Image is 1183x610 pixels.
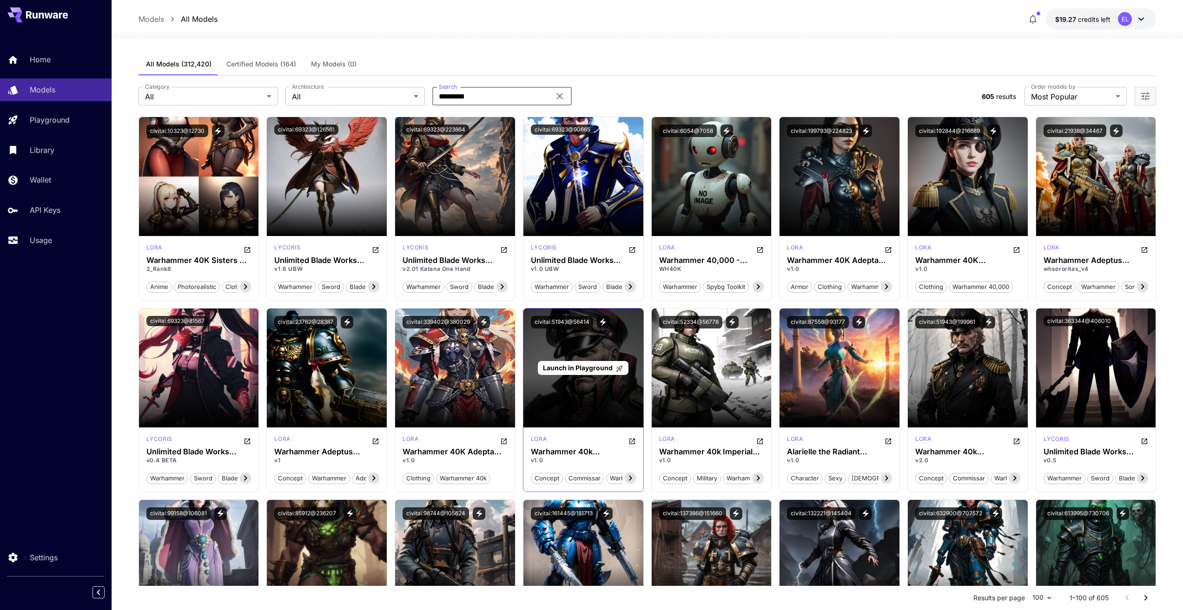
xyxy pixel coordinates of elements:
p: v1.0 [787,456,892,465]
span: All [145,91,263,102]
div: SD 1.5 [659,243,675,255]
div: SD 1.5 [531,435,547,446]
p: Wallet [30,174,51,185]
span: blade [1116,474,1138,483]
span: warhammer [309,474,350,483]
p: v0.4 BETA [146,456,251,465]
p: lora [146,243,162,252]
p: lora [1044,243,1059,252]
button: Open in CivitAI [885,435,892,446]
button: sororitas [1121,281,1154,293]
button: sword [318,281,344,293]
h3: Warhammer 40k Imperial Guardsman [659,447,764,456]
button: blade [602,281,626,293]
span: clothing [403,474,434,483]
div: 100 [1029,591,1055,604]
p: v1 [274,456,379,465]
button: warhammer [403,281,444,293]
div: SD 1.5 [403,243,429,255]
span: warhammer [1044,474,1085,483]
h3: Warhammer 40K Adepta Sororitas Sister of Battle armor (Pony XL) - by EDG [403,447,508,456]
button: Open in CivitAI [628,435,636,446]
button: civitai:69323@90665 [531,125,594,135]
button: civitai:69323@126561 [274,125,338,135]
button: civitai:339402@380029 [403,316,474,328]
button: Open in CivitAI [500,243,508,255]
div: SD 1.5 [787,243,803,255]
p: Home [30,54,51,65]
span: commissar [950,474,988,483]
button: Open in CivitAI [1013,435,1020,446]
div: Unlimited Blade Works (UBW) | Weapon LyCORIS [Axe, Bows, DualWielding, Fan, Katana, Knife, Kunai,... [146,447,251,456]
div: $19.2651 [1055,14,1110,24]
button: civitai:23762@28387 [274,316,337,328]
span: My Models (0) [311,60,357,68]
button: civitai:632900@707572 [915,507,986,520]
p: v0.5 [1044,456,1149,465]
p: Models [30,84,55,95]
nav: breadcrumb [139,13,218,25]
span: sword [191,474,216,483]
button: Open in CivitAI [1141,243,1148,255]
button: warhammer [274,281,316,293]
p: Results per page [973,593,1025,603]
div: Pony [403,435,418,446]
div: Warhammer 40K Sisters of Battle [146,256,251,265]
p: lycoris [403,243,429,252]
h3: Warhammer Adeptus Sororitas [1044,256,1149,265]
button: sword [190,472,216,484]
span: blade [218,474,241,483]
h3: Warhammer 40K Adepta Sororitas Sister of Battle armor - by EDG [787,256,892,265]
div: SD 1.5 [146,435,172,446]
p: API Keys [30,204,60,216]
p: Settings [30,552,58,563]
h3: Warhammer 40k Commissar [915,447,1020,456]
p: v2.01 Katana One Hand [403,265,508,273]
button: civitai:99158@106081 [146,507,211,520]
p: All Models [181,13,218,25]
div: SD 1.5 [659,435,675,446]
button: civitai:132221@145404 [787,507,855,520]
button: Open in CivitAI [756,435,764,446]
button: warhammer [531,281,573,293]
button: Open in CivitAI [1013,243,1020,255]
button: Open in CivitAI [372,435,379,446]
button: clothing [222,281,253,293]
h3: Unlimited Blade Works (UBW) | Weapon LyCORIS [Axe, Bows, DualWielding, Fan, Katana, Knife, Kunai,... [403,256,508,265]
button: civitai:51943@199961 [915,316,979,328]
h3: Alarielle the Radiant (Warhammer fantasy) NSFW / SFW [787,447,892,456]
p: lycoris [1044,435,1070,443]
button: civitai:51943@56414 [531,316,593,328]
span: results [996,92,1016,100]
span: warhammer 40k [436,474,490,483]
button: concept [274,472,306,484]
span: clothing [222,282,253,292]
button: sword [446,281,472,293]
button: View trigger words [1110,125,1123,137]
div: Unlimited Blade Works (UBW) | Weapon LyCORIS XL [Axe, Bows, DualWielding, Fan, Katana, Knife, Kun... [1044,447,1149,456]
span: sororitas [1122,282,1154,292]
button: civitai:69323@81567 [146,316,208,326]
div: Warhammer 40K Commissar Outfit - by EDG [915,256,1020,265]
span: Launch in Playground [543,364,613,372]
img: no-image-qHGxvh9x.jpeg [652,117,772,236]
button: View trigger words [212,125,225,137]
span: sword [1088,474,1113,483]
span: credits left [1078,15,1110,23]
button: warhammer [308,472,350,484]
label: Architecture [292,83,324,91]
label: Search [439,83,457,91]
div: Pony [1044,435,1070,446]
p: Library [30,144,54,156]
button: View trigger words [600,507,613,520]
p: v2.0 [915,456,1020,465]
h3: Warhammer 40k Commissar [531,447,636,456]
span: clothing [814,282,845,292]
p: lora [787,243,803,252]
span: sword [575,282,600,292]
span: warhammer [1078,282,1119,292]
button: commissar [565,472,604,484]
p: v1.0 [659,456,764,465]
button: sexy [825,472,846,484]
